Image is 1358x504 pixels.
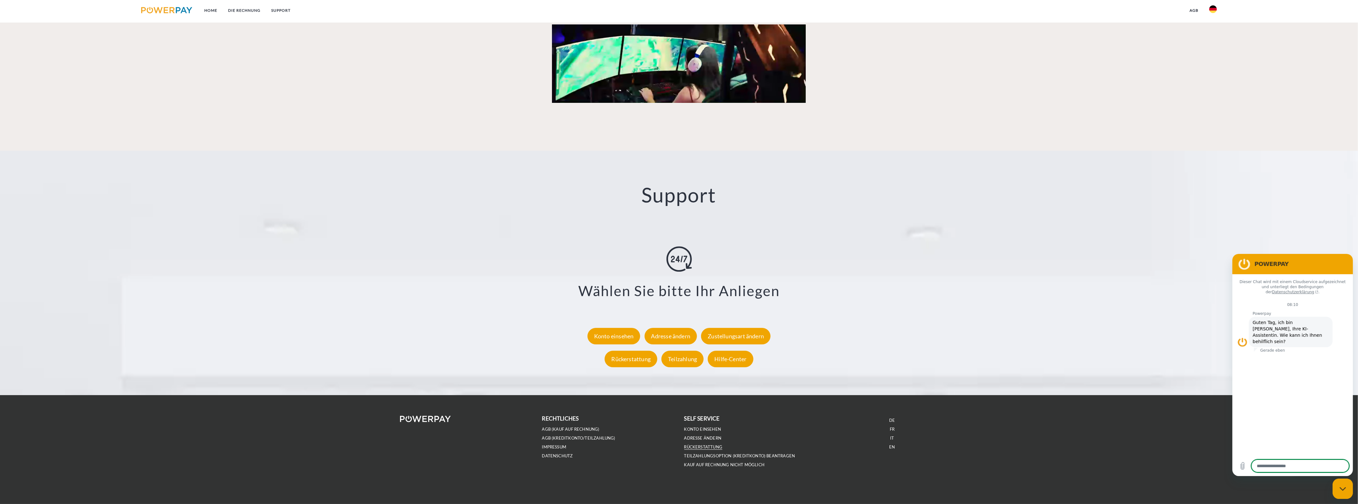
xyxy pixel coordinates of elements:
a: Rückerstattung [684,444,723,450]
a: SUPPORT [266,5,296,16]
img: logo-powerpay-white.svg [400,416,451,422]
b: rechtliches [542,415,579,422]
a: Adresse ändern [684,435,722,441]
a: IT [890,435,894,441]
a: agb [1184,5,1204,16]
a: Fallback Image [457,24,902,103]
a: Adresse ändern [643,333,699,340]
a: DIE RECHNUNG [223,5,266,16]
a: DATENSCHUTZ [542,453,573,459]
a: Hilfe-Center [706,355,755,362]
iframe: Schaltfläche zum Öffnen des Messaging-Fensters; Konversation läuft [1333,479,1353,499]
img: logo-powerpay.svg [141,7,192,13]
a: FR [890,427,895,432]
a: Konto einsehen [586,333,642,340]
a: Zustellungsart ändern [699,333,772,340]
a: AGB (Kreditkonto/Teilzahlung) [542,435,615,441]
a: Kauf auf Rechnung nicht möglich [684,462,765,468]
div: Rückerstattung [605,351,657,367]
a: AGB (Kauf auf Rechnung) [542,427,600,432]
img: online-shopping.svg [666,246,692,272]
b: self service [684,415,720,422]
a: Home [199,5,223,16]
a: Teilzahlung [660,355,705,362]
div: Adresse ändern [645,328,697,344]
a: EN [889,444,895,450]
a: Rückerstattung [603,355,659,362]
a: Konto einsehen [684,427,721,432]
img: de [1209,5,1217,13]
div: Teilzahlung [661,351,704,367]
a: Teilzahlungsoption (KREDITKONTO) beantragen [684,453,795,459]
h2: Support [68,182,1290,208]
a: IMPRESSUM [542,444,567,450]
h3: Wählen Sie bitte Ihr Anliegen [76,282,1282,300]
a: DE [889,418,895,423]
div: Konto einsehen [587,328,640,344]
div: Zustellungsart ändern [701,328,771,344]
div: Hilfe-Center [708,351,753,367]
iframe: Messaging-Fenster [1232,254,1353,476]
